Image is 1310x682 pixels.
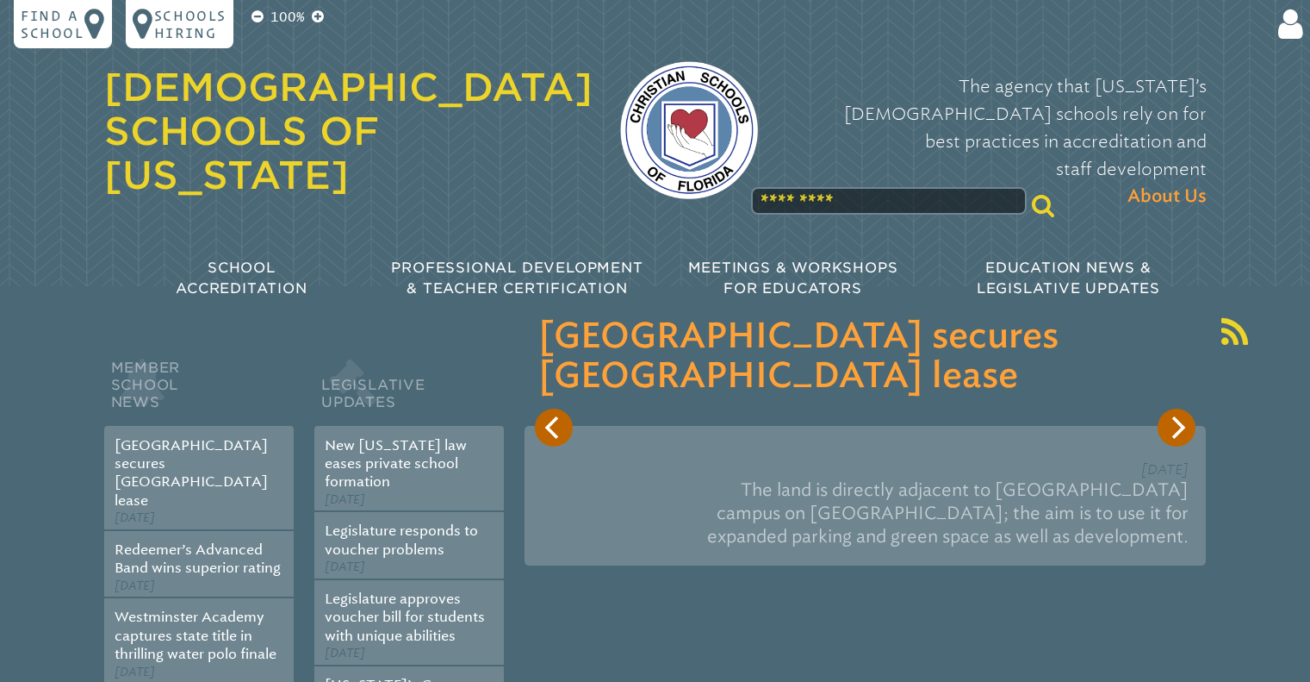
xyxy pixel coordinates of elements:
span: About Us [1127,183,1207,210]
p: 100% [267,7,308,28]
p: Find a school [21,7,84,41]
span: [DATE] [1141,461,1189,478]
button: Next [1158,409,1195,447]
a: Westminster Academy captures state title in thrilling water polo finale [115,609,276,662]
span: [DATE] [325,492,365,507]
a: Redeemer’s Advanced Band wins superior rating [115,541,281,576]
a: [DEMOGRAPHIC_DATA] Schools of [US_STATE] [104,65,593,197]
span: [DATE] [115,665,155,679]
h3: [GEOGRAPHIC_DATA] secures [GEOGRAPHIC_DATA] lease [538,317,1192,397]
h2: Member School News [104,355,294,426]
span: School Accreditation [176,260,307,297]
span: [DATE] [325,646,365,660]
h2: Legislative Updates [314,355,504,426]
button: Previous [535,409,573,447]
span: [DATE] [115,579,155,593]
a: [GEOGRAPHIC_DATA] secures [GEOGRAPHIC_DATA] lease [115,437,268,509]
span: Professional Development & Teacher Certification [391,260,643,297]
img: csf-logo-web-colors.png [620,61,758,199]
p: Schools Hiring [154,7,227,41]
p: The land is directly adjacent to [GEOGRAPHIC_DATA] campus on [GEOGRAPHIC_DATA]; the aim is to use... [542,472,1189,554]
a: Legislature approves voucher bill for students with unique abilities [325,591,485,644]
a: New [US_STATE] law eases private school formation [325,437,467,491]
span: [DATE] [325,560,365,574]
a: Legislature responds to voucher problems [325,522,478,557]
span: Education News & Legislative Updates [977,260,1160,297]
span: [DATE] [115,510,155,525]
span: Meetings & Workshops for Educators [688,260,898,297]
p: The agency that [US_STATE]’s [DEMOGRAPHIC_DATA] schools rely on for best practices in accreditati... [785,72,1207,210]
